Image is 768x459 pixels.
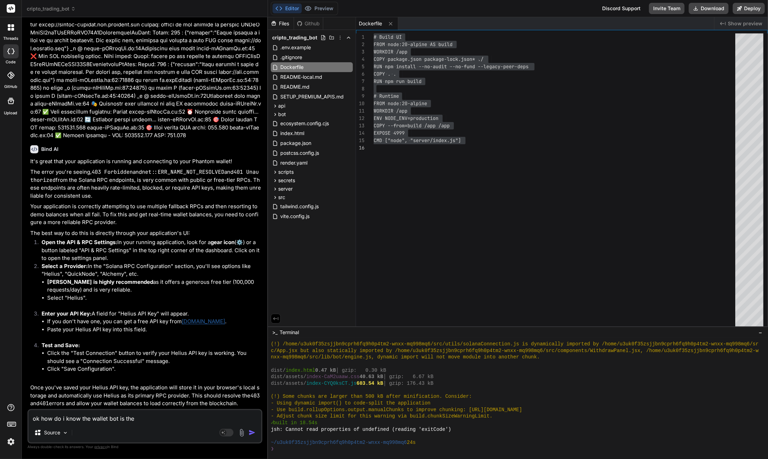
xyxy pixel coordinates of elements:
span: CMD ["node", "server/index.js"] [374,137,461,144]
img: Pick Models [62,430,68,436]
span: COPY package.json package-lock.json* ./ [374,56,483,62]
li: as it offers a generous free tier (100,000 requests/day) and is very reliable. [47,278,261,294]
img: settings [5,436,17,448]
span: -deps [514,63,529,70]
span: ~/u3uk0f35zsjjbn9cprh6fq9h0p4tm2-wnxx-mq998mq6 [271,439,407,446]
span: index-CYQ0ksCT.js [306,380,357,387]
label: Upload [4,110,18,116]
span: bot [278,111,286,118]
p: Once you've saved your Helius API key, the application will store it in your browser's local stor... [30,384,261,408]
span: - Use build.rollupOptions.output.manualChunks to improve chunking: [URL][DOMAIN_NAME] [271,407,522,413]
span: dist/assets/ [271,374,306,380]
button: Download [689,3,729,14]
span: FROM node:20-alpine AS build [374,41,452,47]
span: Dockerfile [359,20,382,27]
span: privacy [94,445,107,449]
p: The error you're seeing, and and from the Solana RPC endpoints, is very common with public or fre... [30,168,261,200]
span: # Build UI [374,34,402,40]
span: dist/assets/ [271,380,306,387]
div: 7 [356,78,364,85]
div: 11 [356,107,364,115]
span: Dockerfile [280,63,304,71]
div: 4 [356,56,364,63]
span: api [278,102,285,109]
span: ecosystem.config.cjs [280,119,330,128]
span: >_ [272,329,277,336]
button: − [757,327,764,338]
span: - Adjust chunk size limit for this warning via build.chunkSizeWarningLimit. [271,413,493,420]
span: Terminal [280,329,299,336]
span: 40.63 kB [360,374,383,380]
div: 8 [356,85,364,93]
label: code [6,59,16,65]
div: 9 [356,93,364,100]
span: FROM node:20-alpine [374,100,427,107]
button: Preview [302,4,336,13]
span: COPY . . [374,71,396,77]
span: server [278,185,293,192]
div: 1 [356,33,364,41]
p: It's great that your application is running and connecting to your Phantom wallet! [30,158,261,166]
span: # Runtime [374,93,399,99]
div: Github [294,20,323,27]
span: index.html [280,129,305,138]
label: GitHub [4,84,17,90]
code: 401 [39,400,49,407]
li: Click "Save Configuration". [47,365,261,373]
code: net::ERR_NAME_NOT_RESOLVED [142,168,224,176]
span: .env.example [280,43,312,52]
strong: [PERSON_NAME] is highly recommended [47,279,153,285]
span: WORKDIR /app [374,49,407,55]
span: nxx-mq998mq6/src/lib/bot/engine.js, dynamic import will not move module into another chunk. [271,354,540,361]
code: 401 Unauthorized [30,168,259,184]
span: │ gzip: 6.67 kB [383,374,433,380]
span: vite.config.js [280,212,310,221]
div: 12 [356,115,364,122]
div: 16 [356,144,364,152]
span: │ gzip: 176.43 kB [383,380,433,387]
div: 6 [356,70,364,78]
img: icon [249,429,256,436]
li: Select "Helius". [47,294,261,302]
span: .gitignore [280,53,303,62]
span: cripto_trading_bot [272,34,317,41]
button: Invite Team [649,3,685,14]
li: If you don't have one, you can get a free API key from . [47,318,261,326]
strong: gear icon [211,239,235,246]
div: 14 [356,129,364,137]
span: secrets [278,177,295,184]
button: Editor [273,4,302,13]
div: Files [268,20,294,27]
span: ✓ [271,420,273,426]
span: dist/ [271,367,286,374]
span: RUN npm run build [374,78,422,84]
p: Always double-check its answers. Your in Bind [27,444,262,450]
span: built in 18.54s [273,420,318,426]
span: README.md [280,83,310,91]
h6: Bind AI [41,146,58,153]
li: Paste your Helius API key into this field. [47,326,261,334]
span: ENV NODE_ENV=production [374,115,438,121]
span: (!) Some chunks are larger than 500 kB after minification. Consider: [271,393,472,400]
span: SETUP_PREMIUM_APIS.md [280,93,344,101]
strong: Test and Save: [42,342,80,349]
li: In the "Solana RPC Configuration" section, you'll see options like "Helius", "QuickNode", "Alchem... [36,262,261,310]
span: index-CaM2uaaw.css [306,374,360,380]
strong: Enter your API Key: [42,310,92,317]
span: src [278,194,285,201]
span: EXPOSE 4999 [374,130,405,136]
span: index.html [286,367,315,374]
li: Click the "Test Connection" button to verify your Helius API key is working. You should see a "Co... [47,349,261,365]
span: │ gzip: 0.30 kB [336,367,386,374]
div: 10 [356,100,364,107]
span: scripts [278,168,294,176]
span: Show preview [728,20,762,27]
label: threads [3,36,18,42]
span: − [758,329,762,336]
button: Deploy [733,3,765,14]
span: README-local.md [280,73,323,81]
img: attachment [238,429,246,437]
strong: Open the API & RPC Settings: [42,239,117,246]
div: 5 [356,63,364,70]
p: The best way to do this is directly through your application's UI: [30,229,261,237]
